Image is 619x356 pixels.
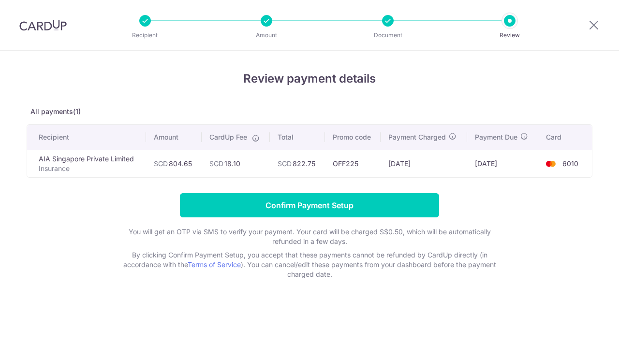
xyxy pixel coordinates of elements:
[39,164,138,173] p: Insurance
[154,159,168,168] span: SGD
[270,150,325,177] td: 822.75
[27,125,146,150] th: Recipient
[116,227,503,246] p: You will get an OTP via SMS to verify your payment. Your card will be charged S$0.50, which will ...
[467,150,538,177] td: [DATE]
[209,132,247,142] span: CardUp Fee
[388,132,446,142] span: Payment Charged
[270,125,325,150] th: Total
[381,150,467,177] td: [DATE]
[146,125,202,150] th: Amount
[278,159,292,168] span: SGD
[180,193,439,217] input: Confirm Payment Setup
[325,150,381,177] td: OFF225
[27,150,146,177] td: AIA Singapore Private Limited
[209,159,223,168] span: SGD
[562,159,578,168] span: 6010
[352,30,424,40] p: Document
[146,150,202,177] td: 804.65
[19,19,67,31] img: CardUp
[231,30,302,40] p: Amount
[202,150,270,177] td: 18.10
[109,30,181,40] p: Recipient
[538,125,592,150] th: Card
[475,132,517,142] span: Payment Due
[474,30,545,40] p: Review
[27,70,592,87] h4: Review payment details
[541,158,560,170] img: <span class="translation_missing" title="translation missing: en.account_steps.new_confirm_form.b...
[188,260,241,269] a: Terms of Service
[116,250,503,279] p: By clicking Confirm Payment Setup, you accept that these payments cannot be refunded by CardUp di...
[27,107,592,116] p: All payments(1)
[325,125,381,150] th: Promo code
